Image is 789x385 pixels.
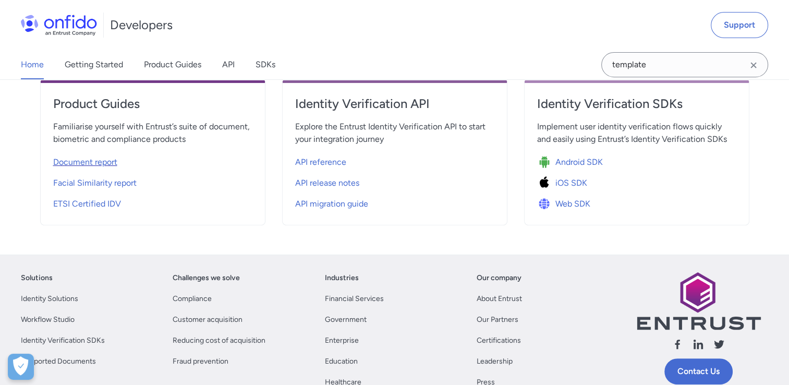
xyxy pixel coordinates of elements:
[173,355,228,368] a: Fraud prevention
[537,155,555,170] img: Icon Android SDK
[537,176,555,190] img: Icon iOS SDK
[477,272,521,284] a: Our company
[295,191,494,212] a: API migration guide
[173,293,212,305] a: Compliance
[110,17,173,33] h1: Developers
[537,197,555,211] img: Icon Web SDK
[21,355,96,368] a: Supported Documents
[537,191,736,212] a: Icon Web SDKWeb SDK
[636,272,761,330] img: Entrust logo
[295,121,494,146] span: Explore the Entrust Identity Verification API to start your integration journey
[53,121,252,146] span: Familiarise yourself with Entrust’s suite of document, biometric and compliance products
[295,171,494,191] a: API release notes
[601,52,768,77] input: Onfido search input field
[53,150,252,171] a: Document report
[295,177,359,189] span: API release notes
[53,95,252,112] h4: Product Guides
[144,50,201,79] a: Product Guides
[295,95,494,121] a: Identity Verification API
[325,314,367,326] a: Government
[21,50,44,79] a: Home
[664,358,733,384] a: Contact Us
[222,50,235,79] a: API
[671,338,684,351] svg: Follow us facebook
[21,272,53,284] a: Solutions
[671,338,684,354] a: Follow us facebook
[713,338,725,351] svg: Follow us X (Twitter)
[53,177,137,189] span: Facial Similarity report
[256,50,275,79] a: SDKs
[713,338,725,354] a: Follow us X (Twitter)
[21,15,97,35] img: Onfido Logo
[555,177,587,189] span: iOS SDK
[325,334,359,347] a: Enterprise
[173,272,240,284] a: Challenges we solve
[53,198,121,210] span: ETSI Certified IDV
[537,95,736,112] h4: Identity Verification SDKs
[477,334,521,347] a: Certifications
[173,314,242,326] a: Customer acquisition
[21,314,75,326] a: Workflow Studio
[537,171,736,191] a: Icon iOS SDKiOS SDK
[692,338,705,354] a: Follow us linkedin
[8,354,34,380] div: Cookie Preferences
[325,355,358,368] a: Education
[477,293,522,305] a: About Entrust
[477,355,513,368] a: Leadership
[537,150,736,171] a: Icon Android SDKAndroid SDK
[53,156,117,169] span: Document report
[8,354,34,380] button: Open Preferences
[477,314,518,326] a: Our Partners
[325,293,384,305] a: Financial Services
[711,12,768,38] a: Support
[21,334,105,347] a: Identity Verification SDKs
[295,198,368,210] span: API migration guide
[53,171,252,191] a: Facial Similarity report
[53,191,252,212] a: ETSI Certified IDV
[173,334,265,347] a: Reducing cost of acquisition
[537,121,736,146] span: Implement user identity verification flows quickly and easily using Entrust’s Identity Verificati...
[537,95,736,121] a: Identity Verification SDKs
[295,156,346,169] span: API reference
[692,338,705,351] svg: Follow us linkedin
[21,293,78,305] a: Identity Solutions
[747,59,760,71] svg: Clear search field button
[555,198,590,210] span: Web SDK
[53,95,252,121] a: Product Guides
[65,50,123,79] a: Getting Started
[555,156,603,169] span: Android SDK
[325,272,359,284] a: Industries
[295,95,494,112] h4: Identity Verification API
[295,150,494,171] a: API reference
